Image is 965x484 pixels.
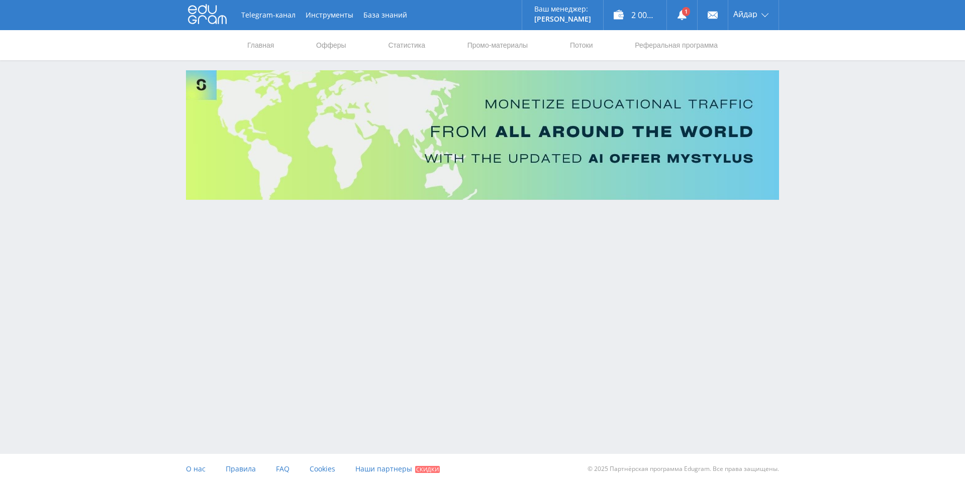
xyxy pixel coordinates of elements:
span: Cookies [310,464,335,473]
span: О нас [186,464,206,473]
a: Наши партнеры Скидки [355,454,440,484]
span: FAQ [276,464,289,473]
span: Скидки [415,466,440,473]
span: Правила [226,464,256,473]
a: Офферы [315,30,347,60]
a: Cookies [310,454,335,484]
a: О нас [186,454,206,484]
span: Наши партнеры [355,464,412,473]
span: Айдар [733,10,757,18]
p: [PERSON_NAME] [534,15,591,23]
a: Потоки [569,30,594,60]
a: Главная [246,30,275,60]
a: Статистика [387,30,426,60]
a: Реферальная программа [634,30,719,60]
img: Banner [186,70,779,200]
a: Правила [226,454,256,484]
a: Промо-материалы [466,30,529,60]
p: Ваш менеджер: [534,5,591,13]
a: FAQ [276,454,289,484]
div: © 2025 Партнёрская программа Edugram. Все права защищены. [488,454,779,484]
